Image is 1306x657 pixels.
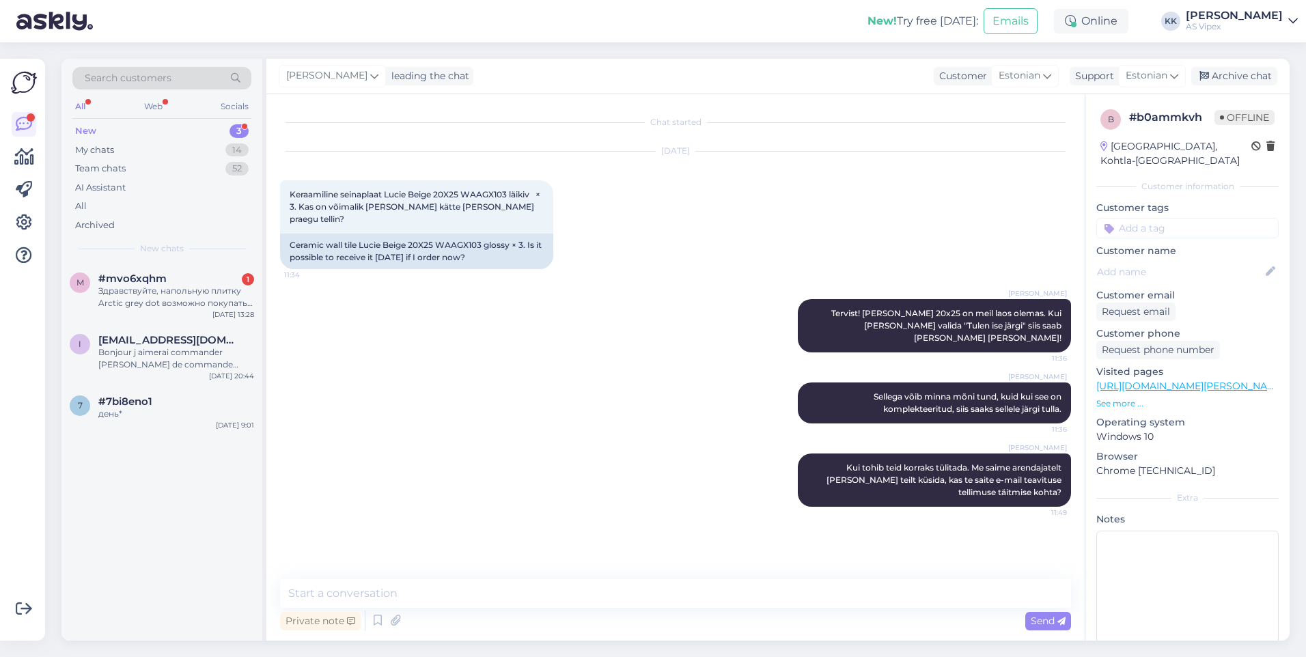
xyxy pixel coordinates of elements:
[1096,512,1279,527] p: Notes
[242,273,254,285] div: 1
[98,272,167,285] span: #mvo6xqhm
[230,124,249,138] div: 3
[98,285,254,309] div: Здравствуйте, напольную плитку Arctic grey dot возможно покупать только целыми упаковками или мож...
[1054,9,1128,33] div: Online
[1100,139,1251,168] div: [GEOGRAPHIC_DATA], Kohtla-[GEOGRAPHIC_DATA]
[1096,430,1279,444] p: Windows 10
[831,308,1064,343] span: Tervist! [PERSON_NAME] 20x25 on meil laos olemas. Kui [PERSON_NAME] valida "Tulen ise järgi" siis...
[1186,10,1298,32] a: [PERSON_NAME]AS Vipex
[98,395,152,408] span: #7bi8eno1
[1096,415,1279,430] p: Operating system
[290,189,542,224] span: Keraamiline seinaplaat Lucie Beige 20X25 WAAGX103 läikiv × 3. Kas on võimalik [PERSON_NAME] kätte...
[77,277,84,288] span: m
[1126,68,1167,83] span: Estonian
[1096,201,1279,215] p: Customer tags
[1096,492,1279,504] div: Extra
[1096,244,1279,258] p: Customer name
[1096,303,1176,321] div: Request email
[280,116,1071,128] div: Chat started
[1214,110,1275,125] span: Offline
[1016,507,1067,518] span: 11:49
[225,162,249,176] div: 52
[1096,288,1279,303] p: Customer email
[140,242,184,255] span: New chats
[98,334,240,346] span: iron63260@outlook.fr
[79,339,81,349] span: i
[1096,449,1279,464] p: Browser
[280,612,361,630] div: Private note
[1096,180,1279,193] div: Customer information
[85,71,171,85] span: Search customers
[1016,424,1067,434] span: 11:36
[1096,341,1220,359] div: Request phone number
[1070,69,1114,83] div: Support
[11,70,37,96] img: Askly Logo
[1096,326,1279,341] p: Customer phone
[826,462,1064,497] span: Kui tohib teid korraks tülitada. Me saime arendajatelt [PERSON_NAME] teilt küsida, kas te saite e...
[1008,443,1067,453] span: [PERSON_NAME]
[98,346,254,371] div: Bonjour j aimerai commander [PERSON_NAME] de commande pour baignoire Harma Blue Lagoon, Blue Wave...
[75,143,114,157] div: My chats
[867,13,978,29] div: Try free [DATE]:
[1031,615,1066,627] span: Send
[280,234,553,269] div: Ceramic wall tile Lucie Beige 20X25 WAAGX103 glossy × 3. Is it possible to receive it [DATE] if I...
[934,69,987,83] div: Customer
[1161,12,1180,31] div: KK
[1008,372,1067,382] span: [PERSON_NAME]
[1191,67,1277,85] div: Archive chat
[75,124,96,138] div: New
[1096,365,1279,379] p: Visited pages
[1097,264,1263,279] input: Add name
[280,145,1071,157] div: [DATE]
[1096,464,1279,478] p: Chrome [TECHNICAL_ID]
[141,98,165,115] div: Web
[212,309,254,320] div: [DATE] 13:28
[1129,109,1214,126] div: # b0ammkvh
[225,143,249,157] div: 14
[75,162,126,176] div: Team chats
[867,14,897,27] b: New!
[984,8,1038,34] button: Emails
[78,400,83,410] span: 7
[386,69,469,83] div: leading the chat
[75,181,126,195] div: AI Assistant
[75,219,115,232] div: Archived
[98,408,254,420] div: день*
[216,420,254,430] div: [DATE] 9:01
[999,68,1040,83] span: Estonian
[209,371,254,381] div: [DATE] 20:44
[1096,218,1279,238] input: Add a tag
[874,391,1064,414] span: Sellega võib minna mõni tund, kuid kui see on komplekteeritud, siis saaks sellele järgi tulla.
[286,68,367,83] span: [PERSON_NAME]
[72,98,88,115] div: All
[1108,114,1114,124] span: b
[1096,397,1279,410] p: See more ...
[1186,21,1283,32] div: AS Vipex
[1016,353,1067,363] span: 11:36
[1008,288,1067,298] span: [PERSON_NAME]
[1096,380,1285,392] a: [URL][DOMAIN_NAME][PERSON_NAME]
[75,199,87,213] div: All
[1186,10,1283,21] div: [PERSON_NAME]
[218,98,251,115] div: Socials
[284,270,335,280] span: 11:34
